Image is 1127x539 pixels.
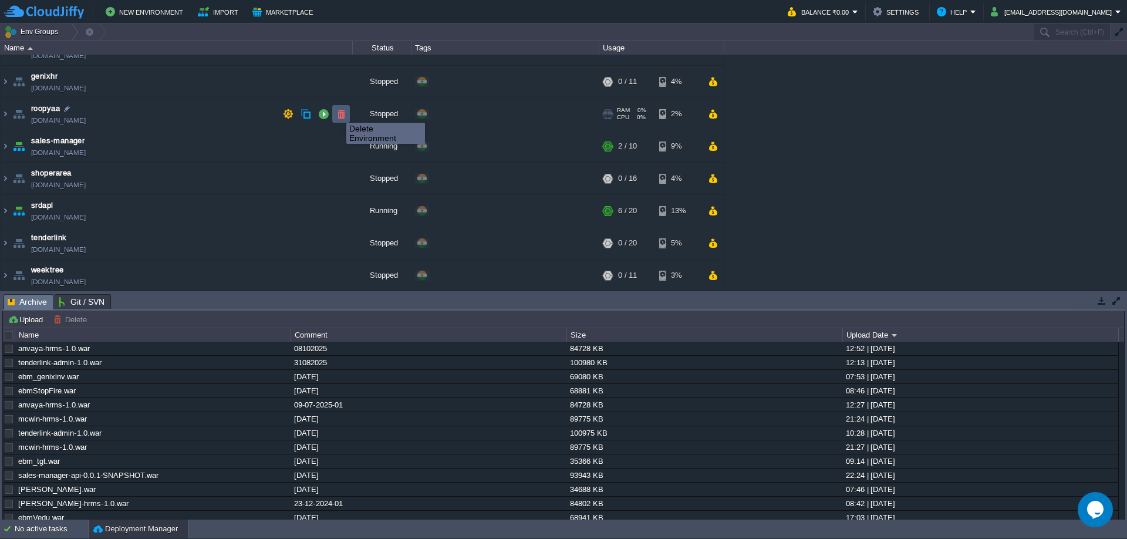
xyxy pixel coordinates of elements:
span: srdapl [31,200,53,211]
a: shoperarea [31,167,72,179]
div: 100980 KB [567,356,842,369]
div: 0 / 20 [618,227,637,259]
a: weektree [31,264,64,276]
div: Delete Environment [349,124,422,143]
div: 4% [659,66,697,97]
a: [DOMAIN_NAME] [31,211,86,223]
a: mcwin-hrms-1.0.war [18,443,87,452]
img: AMDAwAAAACH5BAEAAAAALAAAAAABAAEAAAICRAEAOw== [11,195,27,227]
a: ebm_genixinv.war [18,372,79,381]
div: Running [353,130,411,162]
div: 2 / 10 [618,130,637,162]
img: AMDAwAAAACH5BAEAAAAALAAAAAABAAEAAAICRAEAOw== [11,227,27,259]
span: Archive [8,295,47,309]
img: AMDAwAAAACH5BAEAAAAALAAAAAABAAEAAAICRAEAOw== [11,260,27,291]
div: 08:42 | [DATE] [843,497,1118,510]
a: [DOMAIN_NAME] [31,147,86,159]
div: 93943 KB [567,469,842,482]
img: AMDAwAAAACH5BAEAAAAALAAAAAABAAEAAAICRAEAOw== [11,130,27,162]
div: 08:46 | [DATE] [843,384,1118,397]
img: AMDAwAAAACH5BAEAAAAALAAAAAABAAEAAAICRAEAOw== [1,163,10,194]
div: Usage [600,41,724,55]
button: Marketplace [252,5,316,19]
a: mcwin-hrms-1.0.war [18,415,87,423]
img: AMDAwAAAACH5BAEAAAAALAAAAAABAAEAAAICRAEAOw== [1,227,10,259]
div: Stopped [353,66,411,97]
a: [DOMAIN_NAME] [31,82,86,94]
img: AMDAwAAAACH5BAEAAAAALAAAAAABAAEAAAICRAEAOw== [11,163,27,194]
div: [DATE] [291,454,566,468]
div: Tags [412,41,599,55]
div: 07:46 | [DATE] [843,483,1118,496]
div: 07:53 | [DATE] [843,370,1118,383]
button: Settings [873,5,922,19]
img: AMDAwAAAACH5BAEAAAAALAAAAAABAAEAAAICRAEAOw== [11,66,27,97]
div: Stopped [353,98,411,130]
div: 68881 KB [567,384,842,397]
div: 09-07-2025-01 [291,398,566,412]
div: Running [353,195,411,227]
div: [DATE] [291,426,566,440]
div: Comment [292,328,566,342]
button: Help [937,5,970,19]
a: [DOMAIN_NAME] [31,50,86,62]
div: Status [353,41,411,55]
button: Upload [8,314,46,325]
img: AMDAwAAAACH5BAEAAAAALAAAAAABAAEAAAICRAEAOw== [1,130,10,162]
div: 0 / 11 [618,260,637,291]
img: AMDAwAAAACH5BAEAAAAALAAAAAABAAEAAAICRAEAOw== [1,195,10,227]
div: 12:52 | [DATE] [843,342,1118,355]
div: 13% [659,195,697,227]
div: 84728 KB [567,398,842,412]
a: roopyaa [31,103,60,114]
div: Name [1,41,352,55]
a: tenderlink [31,232,67,244]
div: 22:24 | [DATE] [843,469,1118,482]
div: No active tasks [15,520,88,538]
button: Delete [53,314,90,325]
a: ebmVedu.war [18,513,64,522]
div: 69080 KB [567,370,842,383]
div: 0 / 11 [618,66,637,97]
div: 21:27 | [DATE] [843,440,1118,454]
div: Stopped [353,260,411,291]
a: ebm_tgt.war [18,457,60,466]
a: tenderlink-admin-1.0.war [18,429,102,437]
div: 31082025 [291,356,566,369]
div: [DATE] [291,469,566,482]
div: 21:24 | [DATE] [843,412,1118,426]
div: [DATE] [291,483,566,496]
a: sales-manager-api-0.0.1-SNAPSHOT.war [18,471,158,480]
a: [DOMAIN_NAME] [31,276,86,288]
div: 10:28 | [DATE] [843,426,1118,440]
button: New Environment [106,5,187,19]
a: ebmStopFire.war [18,386,76,395]
div: Name [16,328,291,342]
iframe: chat widget [1078,492,1115,527]
div: 0 / 16 [618,163,637,194]
button: Balance ₹0.00 [788,5,852,19]
button: [EMAIL_ADDRESS][DOMAIN_NAME] [991,5,1115,19]
button: Deployment Manager [93,523,178,535]
a: genixhr [31,70,58,82]
a: [PERSON_NAME]-hrms-1.0.war [18,499,129,508]
div: 12:27 | [DATE] [843,398,1118,412]
a: tenderlink-admin-1.0.war [18,358,102,367]
div: [DATE] [291,511,566,524]
div: [DATE] [291,440,566,454]
div: 12:13 | [DATE] [843,356,1118,369]
div: 89775 KB [567,412,842,426]
span: RAM [617,107,630,114]
div: 2% [659,98,697,130]
div: Size [568,328,842,342]
div: Upload Date [843,328,1118,342]
div: 35366 KB [567,454,842,468]
a: [DOMAIN_NAME] [31,179,86,191]
div: 34688 KB [567,483,842,496]
div: 68941 KB [567,511,842,524]
a: sales-manager [31,135,85,147]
